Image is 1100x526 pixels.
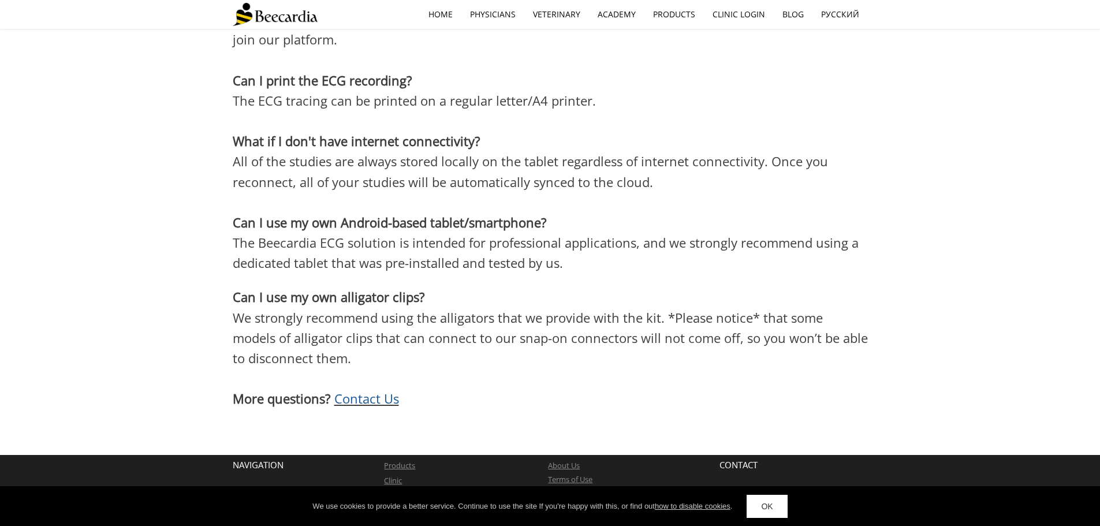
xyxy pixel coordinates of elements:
a: OK [747,495,787,518]
a: Physicians [461,1,524,28]
a: P [384,460,389,471]
span: Can I use my own alligator clips? [233,288,425,305]
a: how to disable cookies [655,502,730,510]
span: All of the studies are always stored locally on the tablet regardless of internet connectivity. O... [233,152,828,190]
span: Can I print the ECG recording? [233,72,412,89]
a: Clinic [384,475,402,486]
span: smartphone [469,214,541,231]
a: Terms of Use [548,474,592,484]
span: What if I don't have internet connectivity? [233,132,480,150]
a: About Us [548,460,580,471]
span: The ECG tracing can be printed on a regular letter/A4 printer. [233,92,596,109]
span: More questions? [233,390,331,407]
span: Can I use my own Android-based tablet/ [233,214,469,231]
span: We strongly recommend using the alligators that we provide with the kit. *Please notice* that som... [233,309,868,367]
a: Contact Us [334,390,399,407]
div: We use cookies to provide a better service. Continue to use the site If you're happy with this, o... [312,501,732,512]
span: ? [541,214,547,231]
a: Clinic Login [704,1,774,28]
a: roducts [389,460,415,471]
a: Academy [589,1,644,28]
span: CONTACT [719,459,758,471]
a: Blog [774,1,812,28]
a: Veterinary [524,1,589,28]
a: home [420,1,461,28]
a: Русский [812,1,868,28]
a: Products [644,1,704,28]
img: Beecardia [233,3,318,26]
span: The Beecardia ECG solution is intended for professional applications, and we strongly recommend u... [233,234,859,271]
span: NAVIGATION [233,459,284,471]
